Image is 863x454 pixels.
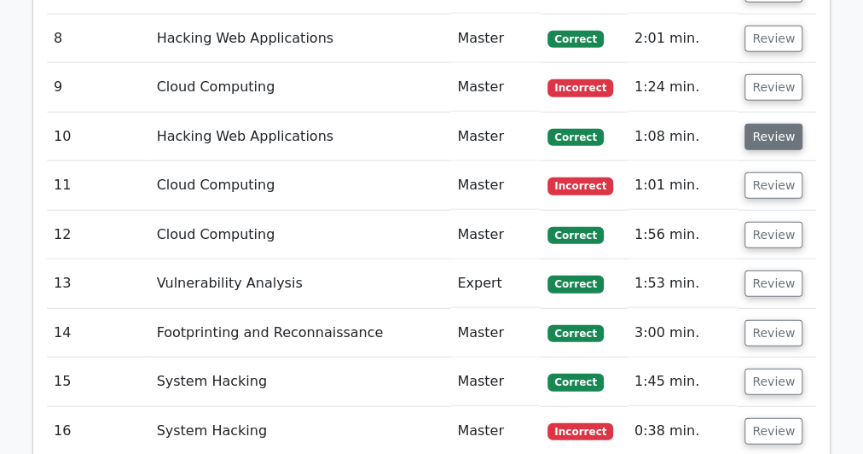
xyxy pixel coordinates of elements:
td: 11 [47,161,150,210]
td: 14 [47,309,150,358]
td: Cloud Computing [150,161,451,210]
button: Review [744,418,802,445]
td: 12 [47,211,150,259]
button: Review [744,320,802,346]
td: 1:53 min. [628,259,738,308]
td: Vulnerability Analysis [150,259,451,308]
td: 1:45 min. [628,358,738,406]
td: 1:24 min. [628,63,738,112]
span: Incorrect [547,178,613,195]
button: Review [744,124,802,150]
span: Correct [547,325,603,342]
span: Correct [547,374,603,391]
td: Master [450,113,541,161]
td: 10 [47,113,150,161]
span: Correct [547,276,603,293]
td: Expert [450,259,541,308]
td: System Hacking [150,358,451,406]
td: Cloud Computing [150,63,451,112]
td: 1:01 min. [628,161,738,210]
td: Master [450,15,541,63]
button: Review [744,271,802,297]
td: 3:00 min. [628,309,738,358]
td: 1:56 min. [628,211,738,259]
td: Master [450,309,541,358]
td: Master [450,358,541,406]
td: 1:08 min. [628,113,738,161]
td: Master [450,161,541,210]
span: Incorrect [547,79,613,96]
button: Review [744,222,802,248]
td: 13 [47,259,150,308]
td: 9 [47,63,150,112]
td: Master [450,211,541,259]
button: Review [744,74,802,101]
td: Footprinting and Reconnaissance [150,309,451,358]
td: 8 [47,15,150,63]
button: Review [744,369,802,395]
td: 2:01 min. [628,15,738,63]
button: Review [744,172,802,199]
span: Correct [547,31,603,48]
td: 15 [47,358,150,406]
td: Hacking Web Applications [150,113,451,161]
span: Correct [547,129,603,146]
td: Master [450,63,541,112]
span: Correct [547,227,603,244]
span: Incorrect [547,423,613,440]
td: Hacking Web Applications [150,15,451,63]
td: Cloud Computing [150,211,451,259]
button: Review [744,26,802,52]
